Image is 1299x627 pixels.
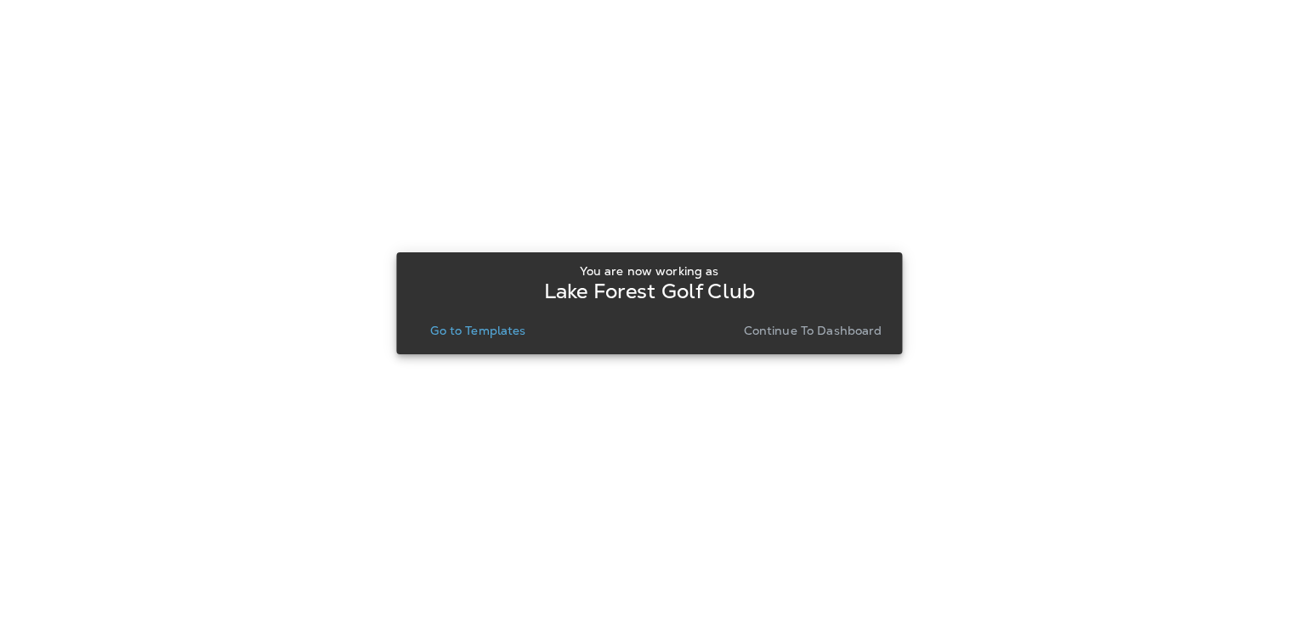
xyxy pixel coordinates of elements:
p: Continue to Dashboard [744,324,882,337]
button: Continue to Dashboard [737,319,889,342]
button: Go to Templates [423,319,532,342]
p: Lake Forest Golf Club [544,285,755,298]
p: You are now working as [580,264,718,278]
p: Go to Templates [430,324,525,337]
